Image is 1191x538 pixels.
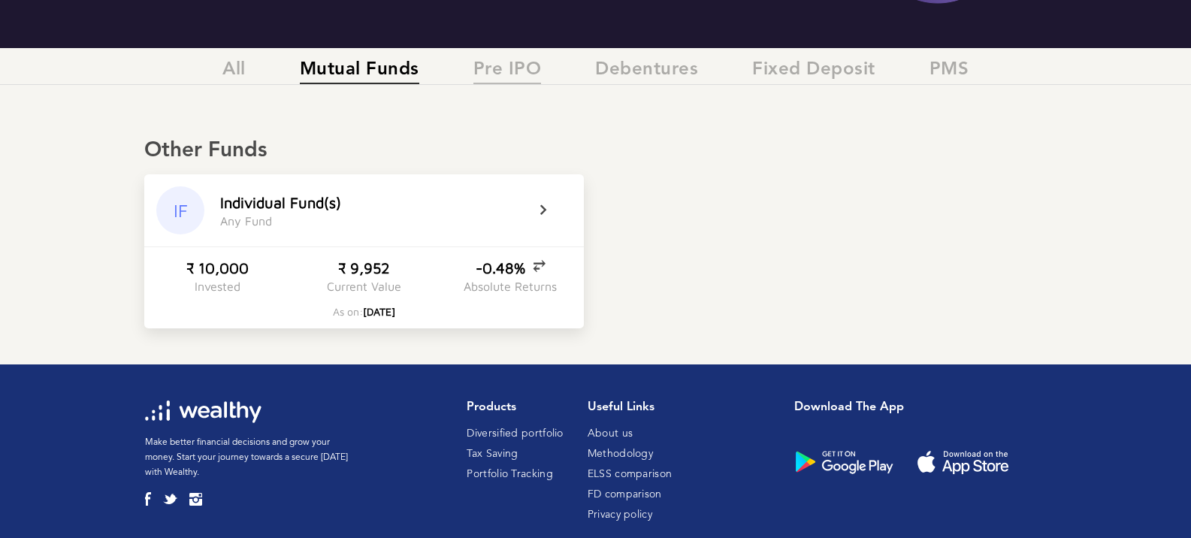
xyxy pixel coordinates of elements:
[327,280,401,293] div: Current Value
[467,469,552,479] a: Portfolio Tracking
[145,400,261,423] img: wl-logo-white.svg
[476,259,546,277] div: -0.48%
[752,59,875,84] span: Fixed Deposit
[300,59,419,84] span: Mutual Funds
[588,428,633,439] a: About us
[333,305,395,318] div: As on:
[363,305,395,318] span: [DATE]
[794,400,1035,415] h1: Download the app
[473,59,542,84] span: Pre IPO
[145,435,352,480] p: Make better financial decisions and grow your money. Start your journey towards a secure [DATE] w...
[588,449,653,459] a: Methodology
[222,59,246,84] span: All
[220,214,272,228] div: A n y F u n d
[220,194,341,211] div: I n d i v i d u a l F u n d ( s )
[338,259,390,277] div: ₹ 9,952
[588,489,662,500] a: FD comparison
[588,469,673,479] a: ELSS comparison
[464,280,557,293] div: Absolute Returns
[588,509,652,520] a: Privacy policy
[467,400,563,415] h1: Products
[467,449,518,459] a: Tax Saving
[467,428,563,439] a: Diversified portfolio
[156,186,204,234] div: IF
[588,400,673,415] h1: Useful Links
[930,59,969,84] span: PMS
[144,138,1047,164] div: Other Funds
[595,59,698,84] span: Debentures
[186,259,249,277] div: ₹ 10,000
[195,280,240,293] div: Invested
